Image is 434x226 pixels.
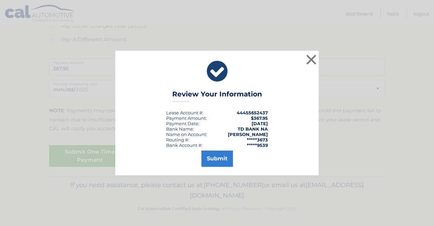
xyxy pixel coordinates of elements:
[228,132,268,137] strong: [PERSON_NAME]
[172,90,262,102] h3: Review Your Information
[252,121,268,126] span: [DATE]
[166,110,203,115] div: Lease Account #:
[304,53,318,66] button: ×
[201,151,233,167] button: Submit
[251,115,268,121] span: $367.95
[166,121,199,126] div: :
[166,132,207,137] div: Name on Account:
[166,137,189,142] div: Routing #:
[166,121,198,126] span: Payment Date
[237,110,268,115] strong: 44455652437
[238,126,268,132] strong: TD BANK NA
[166,126,194,132] div: Bank Name:
[166,142,202,148] div: Bank Account #:
[166,115,207,121] div: Payment Amount:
